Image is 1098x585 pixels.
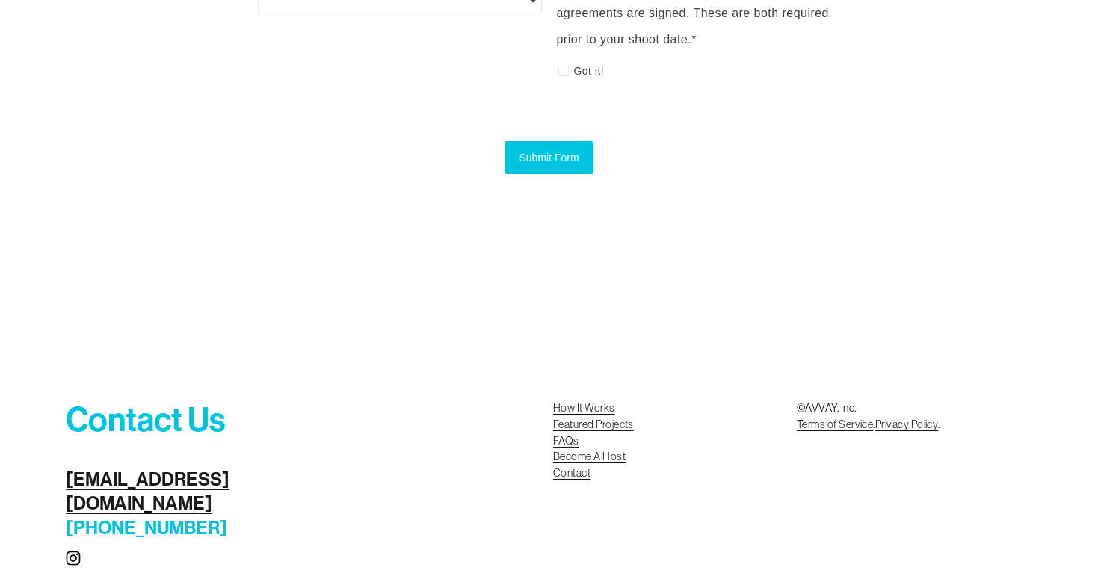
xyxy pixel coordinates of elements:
[797,400,1032,433] p: ©AVVAY, Inc. . .
[574,61,605,81] span: Got it!
[875,417,939,433] a: Privacy Policy
[66,551,81,566] a: Instagram
[66,400,261,441] h3: Contact Us
[505,141,593,174] button: Submit Form
[553,433,579,450] a: FAQs
[553,417,634,433] a: Featured Projects
[797,417,873,433] a: Terms of Service
[553,449,626,481] a: Become A HostContact
[66,468,261,516] a: [EMAIL_ADDRESS][DOMAIN_NAME]
[553,400,615,417] a: How It Works
[66,468,261,539] h4: [PHONE_NUMBER]
[558,66,569,76] input: Got it!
